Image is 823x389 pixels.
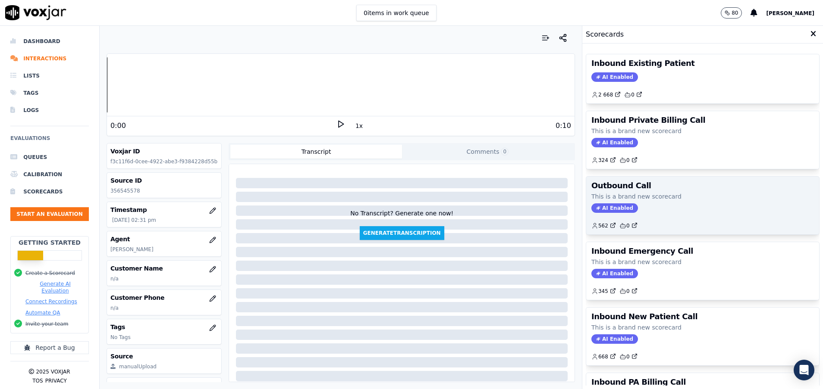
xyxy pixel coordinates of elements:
div: 0:00 [110,121,126,131]
button: [PERSON_NAME] [766,8,823,18]
p: This is a brand new scorecard [591,192,814,201]
h3: Voxjar ID [110,147,218,156]
h3: Inbound Existing Patient [591,59,814,67]
button: TOS [32,377,43,384]
a: 0 [624,91,642,98]
a: 0 [619,353,638,360]
a: Scorecards [10,183,89,200]
h3: Customer Phone [110,293,218,302]
p: No Tags [110,334,218,341]
h3: Timestamp [110,205,218,214]
h3: Tags [110,323,218,331]
a: 324 [591,157,616,164]
p: [DATE] 02:31 pm [112,217,218,224]
a: Lists [10,67,89,84]
button: 324 [591,157,619,164]
button: Generate AI Evaluation [25,280,85,294]
button: Privacy [45,377,67,384]
button: Create a Scorecard [25,270,75,277]
span: AI Enabled [591,203,638,213]
span: 0 [501,148,509,156]
a: Queues [10,149,89,166]
p: This is a brand new scorecard [591,258,814,266]
p: 80 [732,9,738,16]
a: Dashboard [10,33,89,50]
h3: Source ID [110,176,218,185]
a: Tags [10,84,89,102]
div: manualUpload [119,363,157,370]
a: 0 [619,222,638,229]
img: voxjar logo [5,5,66,20]
a: 0 [619,157,638,164]
h3: Inbound Private Billing Call [591,116,814,124]
button: 80 [721,7,742,19]
a: 668 [591,353,616,360]
a: Logs [10,102,89,119]
a: 2 668 [591,91,621,98]
button: Connect Recordings [25,298,77,305]
button: Automate QA [25,309,60,316]
button: Start an Evaluation [10,207,89,221]
h3: Agent [110,235,218,243]
button: 0items in work queue [356,5,437,21]
h2: Getting Started [19,238,81,247]
span: AI Enabled [591,269,638,278]
button: Invite your team [25,321,68,327]
button: Transcript [230,145,402,159]
button: Report a Bug [10,341,89,354]
h3: Outbound Call [591,182,814,190]
button: 562 [591,222,619,229]
p: This is a brand new scorecard [591,323,814,332]
h3: Source [110,352,218,361]
p: f3c11f6d-0cee-4922-abe3-f9384228d55b [110,158,218,165]
p: 356545578 [110,187,218,194]
div: 0:10 [556,121,571,131]
a: 345 [591,288,616,295]
div: No Transcript? Generate one now! [350,209,453,226]
h6: Evaluations [10,133,89,149]
a: 562 [591,222,616,229]
h3: Customer Name [110,264,218,273]
button: 1x [354,120,364,132]
p: [PERSON_NAME] [110,246,218,253]
button: Comments [402,145,573,159]
a: Interactions [10,50,89,67]
p: 2025 Voxjar [36,368,70,375]
h3: Inbound New Patient Call [591,313,814,321]
button: 668 [591,353,619,360]
span: [PERSON_NAME] [766,10,814,16]
span: AI Enabled [591,72,638,82]
a: 0 [619,288,638,295]
button: 2 668 [591,91,624,98]
h3: Inbound PA Billing Call [591,378,814,386]
span: AI Enabled [591,334,638,344]
p: This is a brand new scorecard [591,127,814,135]
div: Open Intercom Messenger [794,360,814,380]
h3: Inbound Emergency Call [591,247,814,255]
button: 345 [591,288,619,295]
p: n/a [110,275,218,282]
button: 80 [721,7,751,19]
button: GenerateTranscription [360,226,444,240]
div: Scorecards [582,26,823,44]
span: AI Enabled [591,138,638,147]
p: n/a [110,305,218,311]
a: Calibration [10,166,89,183]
